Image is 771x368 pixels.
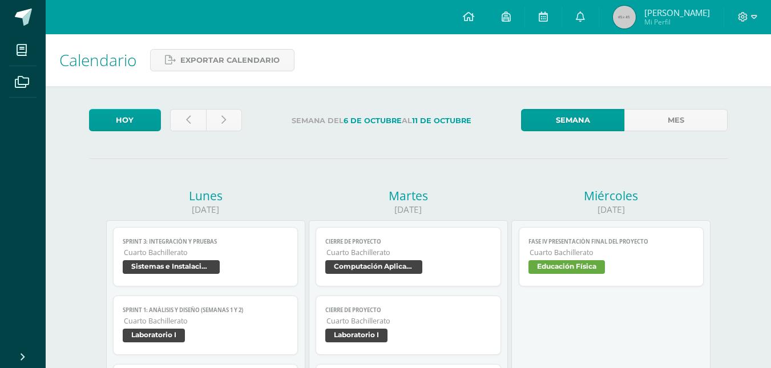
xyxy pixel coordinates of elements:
[124,316,289,326] span: Cuarto Bachillerato
[325,238,491,245] span: Cierre de proyecto
[325,329,387,342] span: Laboratorio I
[123,329,185,342] span: Laboratorio I
[528,238,695,245] span: Fase IV presentación Final del proyecto
[412,116,471,125] strong: 11 de Octubre
[316,227,501,286] a: Cierre de proyectoCuarto BachilleratoComputación Aplicada
[309,188,508,204] div: Martes
[528,260,605,274] span: Educación Física
[123,238,289,245] span: Sprint 3: Integración y pruebas
[344,116,402,125] strong: 6 de Octubre
[530,248,695,257] span: Cuarto Bachillerato
[325,306,491,314] span: Cierre de proyecto
[106,188,305,204] div: Lunes
[325,260,422,274] span: Computación Aplicada
[511,204,711,216] div: [DATE]
[150,49,294,71] a: Exportar calendario
[624,109,728,131] a: Mes
[113,227,298,286] a: Sprint 3: Integración y pruebasCuarto BachilleratoSistemas e Instalación de Software
[326,316,491,326] span: Cuarto Bachillerato
[521,109,624,131] a: Semana
[519,227,704,286] a: Fase IV presentación Final del proyectoCuarto BachilleratoEducación Física
[326,248,491,257] span: Cuarto Bachillerato
[613,6,636,29] img: 45x45
[511,188,711,204] div: Miércoles
[316,296,501,355] a: Cierre de proyectoCuarto BachilleratoLaboratorio I
[644,7,710,18] span: [PERSON_NAME]
[106,204,305,216] div: [DATE]
[123,306,289,314] span: Sprint 1: Análisis y Diseño (Semanas 1 y 2)
[59,49,136,71] span: Calendario
[309,204,508,216] div: [DATE]
[124,248,289,257] span: Cuarto Bachillerato
[644,17,710,27] span: Mi Perfil
[123,260,220,274] span: Sistemas e Instalación de Software
[251,109,512,132] label: Semana del al
[89,109,161,131] a: Hoy
[180,50,280,71] span: Exportar calendario
[113,296,298,355] a: Sprint 1: Análisis y Diseño (Semanas 1 y 2)Cuarto BachilleratoLaboratorio I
